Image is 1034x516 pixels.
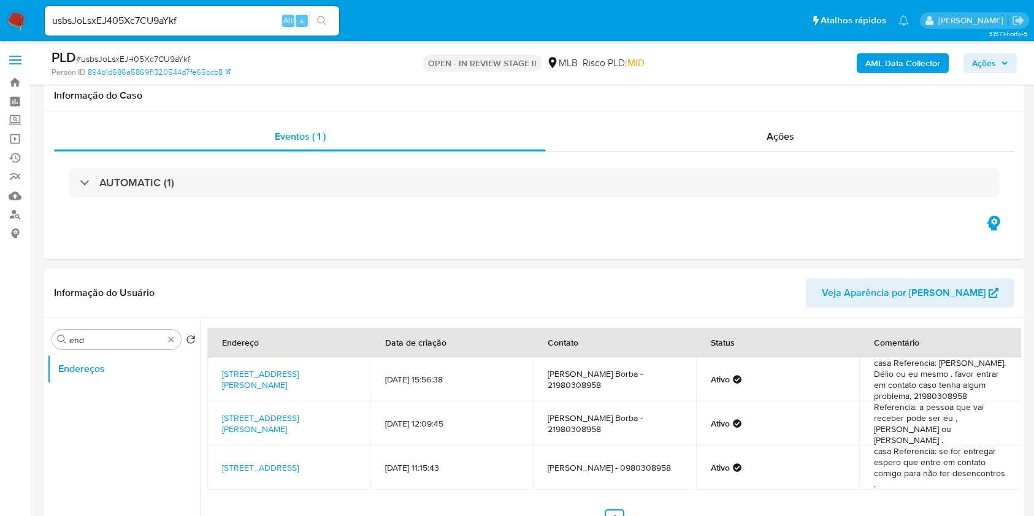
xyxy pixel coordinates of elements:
[806,278,1014,308] button: Veja Aparência por [PERSON_NAME]
[859,446,1022,490] td: casa Referencia: se for entregar espero que entre em contato comigo para não ter desencontros .
[52,47,76,67] b: PLD
[822,278,986,308] span: Veja Aparência por [PERSON_NAME]
[533,446,696,490] td: [PERSON_NAME] - 0980308958
[546,56,578,70] div: MLB
[99,176,174,189] h3: AUTOMATIC (1)
[57,335,67,344] button: Procurar
[370,357,534,401] td: [DATE] 15:56:38
[370,446,534,490] td: [DATE] 11:15:43
[186,335,196,348] button: Retornar ao pedido padrão
[370,401,534,446] td: [DATE] 12:09:45
[533,401,696,446] td: [PERSON_NAME] Borba - 21980308958
[54,89,1014,102] h1: Informação do Caso
[972,53,996,73] span: Ações
[583,56,645,70] span: Risco PLD:
[711,418,730,429] strong: Ativo
[222,368,299,391] a: [STREET_ADDRESS][PERSON_NAME]
[222,412,299,435] a: [STREET_ADDRESS][PERSON_NAME]
[859,328,1022,357] th: Comentário
[898,15,909,26] a: Notificações
[859,401,1022,446] td: Referencia: a pessoa que vai receber pode ser eu , [PERSON_NAME] ou [PERSON_NAME] .
[54,287,155,299] h1: Informação do Usuário
[533,328,696,357] th: Contato
[696,328,859,357] th: Status
[88,67,231,78] a: 894b1d686a5869f1320544d7fe65bcb8
[283,15,293,26] span: Alt
[533,357,696,401] td: [PERSON_NAME] Borba - 21980308958
[1012,14,1025,27] a: Sair
[857,53,949,73] button: AML Data Collector
[300,15,304,26] span: s
[207,328,370,357] th: Endereço
[309,12,334,29] button: search-icon
[963,53,1017,73] button: Ações
[767,129,794,143] span: Ações
[821,14,886,27] span: Atalhos rápidos
[711,374,730,385] strong: Ativo
[52,67,85,78] b: Person ID
[45,13,339,29] input: Pesquise usuários ou casos...
[711,462,730,473] strong: Ativo
[859,357,1022,401] td: casa Referencia: [PERSON_NAME], Délio ou eu mesmo . favor entrar em contato caso tenha algum prob...
[370,328,534,357] th: Data de criação
[69,169,1000,197] div: AUTOMATIC (1)
[166,335,176,344] button: Apagar busca
[275,129,326,143] span: Eventos ( 1 )
[938,15,1008,26] p: ana.conceicao@mercadolivre.com
[423,55,542,72] p: OPEN - IN REVIEW STAGE II
[222,461,299,474] a: [STREET_ADDRESS]
[47,354,201,384] button: Endereços
[627,56,645,70] span: MID
[69,335,164,346] input: Procurar
[76,53,190,65] span: # usbsJoLsxEJ405Xc7CU9aYkf
[865,53,940,73] b: AML Data Collector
